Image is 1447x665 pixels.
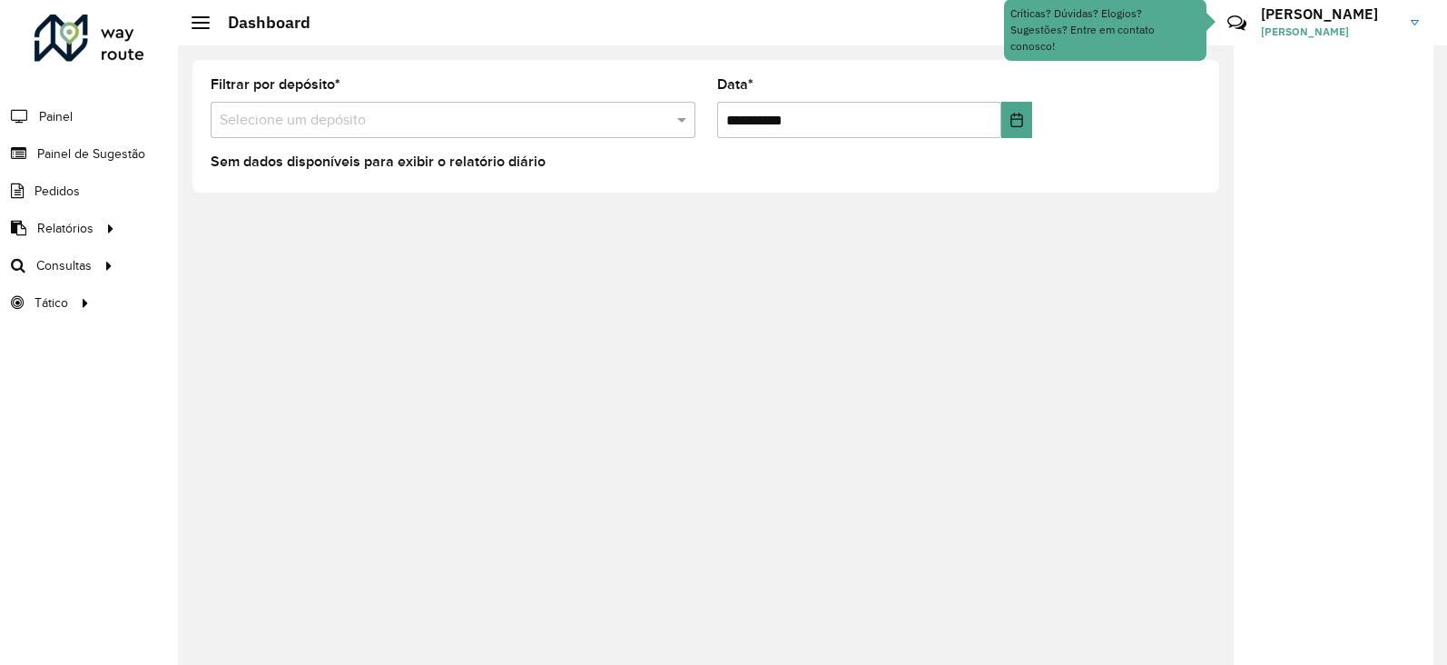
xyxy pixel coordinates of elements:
[211,151,546,173] label: Sem dados disponíveis para exibir o relatório diário
[1001,102,1032,138] button: Choose Date
[34,293,68,313] span: Tático
[1261,5,1397,23] h3: [PERSON_NAME]
[717,74,753,95] label: Data
[39,107,73,126] span: Painel
[36,256,92,275] span: Consultas
[34,182,80,201] span: Pedidos
[1217,4,1256,43] a: Contato Rápido
[211,74,340,95] label: Filtrar por depósito
[210,13,310,33] h2: Dashboard
[1261,24,1397,40] span: [PERSON_NAME]
[37,144,145,164] span: Painel de Sugestão
[37,219,94,238] span: Relatórios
